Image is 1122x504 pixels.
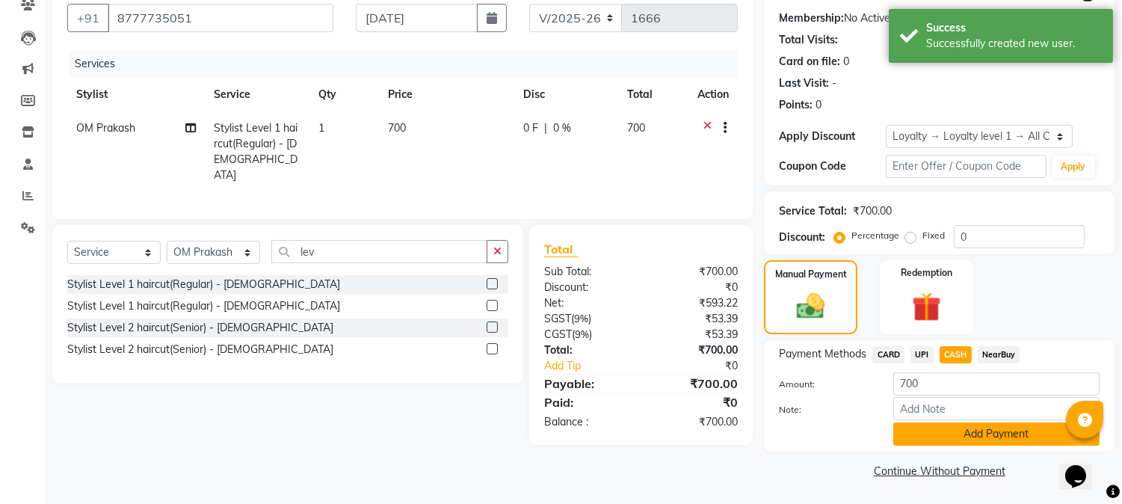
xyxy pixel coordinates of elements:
div: ₹700.00 [853,203,892,219]
span: OM Prakash [76,121,135,135]
label: Redemption [901,266,952,280]
div: Card on file: [779,54,840,70]
th: Service [205,78,309,111]
div: ₹0 [659,358,750,374]
div: Apply Discount [779,129,886,144]
div: Coupon Code [779,159,886,174]
th: Total [618,78,689,111]
a: Continue Without Payment [767,464,1112,479]
span: 0 F [523,120,538,136]
input: Search by Name/Mobile/Email/Code [108,4,333,32]
img: _cash.svg [788,290,833,322]
input: Add Note [893,397,1100,420]
div: No Active Membership [779,10,1100,26]
div: Total Visits: [779,32,838,48]
input: Search or Scan [271,240,487,263]
span: NearBuy [978,346,1020,363]
button: Add Payment [893,422,1100,446]
label: Note: [768,403,882,417]
input: Enter Offer / Coupon Code [886,155,1046,178]
div: Total: [533,342,641,358]
iframe: chat widget [1059,444,1107,489]
div: Payable: [533,375,641,393]
span: 1 [318,121,324,135]
span: SGST [544,312,571,325]
a: Add Tip [533,358,659,374]
label: Fixed [922,229,945,242]
div: ₹700.00 [641,414,750,430]
div: Membership: [779,10,844,26]
span: UPI [910,346,934,363]
label: Percentage [851,229,899,242]
span: 9% [575,328,589,340]
button: Apply [1052,156,1095,178]
div: ₹0 [641,393,750,411]
th: Qty [309,78,379,111]
span: | [544,120,547,136]
span: 700 [627,121,645,135]
span: 0 % [553,120,571,136]
div: ( ) [533,311,641,327]
button: +91 [67,4,109,32]
img: _gift.svg [903,289,950,325]
label: Manual Payment [775,268,847,281]
div: Stylist Level 1 haircut(Regular) - [DEMOGRAPHIC_DATA] [67,298,340,314]
div: Balance : [533,414,641,430]
span: Stylist Level 1 haircut(Regular) - [DEMOGRAPHIC_DATA] [214,121,298,182]
label: Amount: [768,378,882,391]
th: Stylist [67,78,205,111]
div: Stylist Level 1 haircut(Regular) - [DEMOGRAPHIC_DATA] [67,277,340,292]
span: Total [544,242,579,257]
div: ₹53.39 [641,327,750,342]
div: - [832,76,836,91]
span: 9% [574,313,588,325]
th: Disc [514,78,618,111]
div: Stylist Level 2 haircut(Senior) - [DEMOGRAPHIC_DATA] [67,320,333,336]
span: CASH [940,346,972,363]
span: Payment Methods [779,346,866,362]
div: Services [69,50,749,78]
div: 0 [843,54,849,70]
th: Price [379,78,514,111]
input: Amount [893,372,1100,396]
span: 700 [388,121,406,135]
div: ₹0 [641,280,750,295]
span: CGST [544,328,572,341]
div: ₹593.22 [641,295,750,311]
div: Net: [533,295,641,311]
div: ₹700.00 [641,264,750,280]
div: 0 [816,97,822,113]
div: Sub Total: [533,264,641,280]
div: Last Visit: [779,76,829,91]
span: CARD [872,346,904,363]
th: Action [688,78,738,111]
div: Stylist Level 2 haircut(Senior) - [DEMOGRAPHIC_DATA] [67,342,333,357]
div: Points: [779,97,813,113]
div: Success [926,20,1102,36]
div: Service Total: [779,203,847,219]
div: ₹700.00 [641,375,750,393]
div: Discount: [779,230,825,245]
div: ₹53.39 [641,311,750,327]
div: ( ) [533,327,641,342]
div: Paid: [533,393,641,411]
div: ₹700.00 [641,342,750,358]
div: Successfully created new user. [926,36,1102,52]
div: Discount: [533,280,641,295]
